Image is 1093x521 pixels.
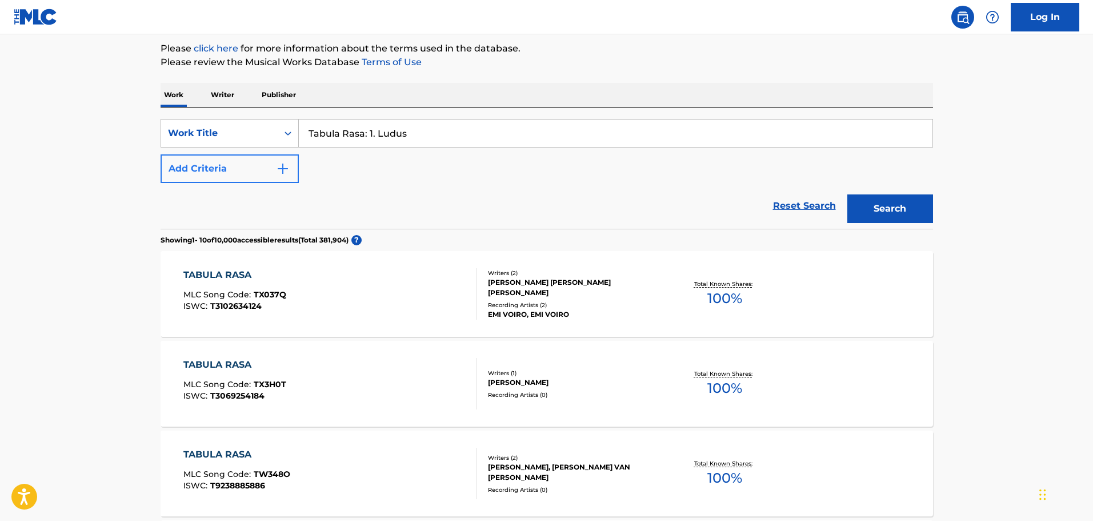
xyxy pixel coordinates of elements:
span: ISWC : [183,391,210,401]
div: Writers ( 1 ) [488,369,660,377]
p: Please review the Musical Works Database [161,55,933,69]
img: 9d2ae6d4665cec9f34b9.svg [276,162,290,176]
span: MLC Song Code : [183,379,254,389]
div: EMI VOIRO, EMI VOIRO [488,309,660,320]
span: TX037Q [254,289,286,300]
span: ISWC : [183,480,210,491]
div: [PERSON_NAME] [488,377,660,388]
span: T3102634124 [210,301,262,311]
div: Recording Artists ( 0 ) [488,391,660,399]
a: Terms of Use [359,57,422,67]
div: Drag [1039,478,1046,512]
div: TABULA RASA [183,358,286,372]
div: [PERSON_NAME], [PERSON_NAME] VAN [PERSON_NAME] [488,462,660,483]
p: Total Known Shares: [694,459,755,468]
p: Showing 1 - 10 of 10,000 accessible results (Total 381,904 ) [161,235,349,245]
div: Writers ( 2 ) [488,269,660,277]
div: Writers ( 2 ) [488,454,660,462]
span: 100 % [707,468,742,488]
span: ISWC : [183,301,210,311]
p: Publisher [258,83,299,107]
span: 100 % [707,378,742,399]
a: TABULA RASAMLC Song Code:TX3H0TISWC:T3069254184Writers (1)[PERSON_NAME]Recording Artists (0)Total... [161,341,933,427]
div: TABULA RASA [183,268,286,282]
iframe: Chat Widget [1036,466,1093,521]
a: Log In [1011,3,1079,31]
p: Please for more information about the terms used in the database. [161,42,933,55]
a: TABULA RASAMLC Song Code:TW348OISWC:T9238885886Writers (2)[PERSON_NAME], [PERSON_NAME] VAN [PERSO... [161,431,933,516]
button: Search [847,194,933,223]
p: Work [161,83,187,107]
span: TX3H0T [254,379,286,389]
button: Add Criteria [161,154,299,183]
div: TABULA RASA [183,448,290,462]
img: help [986,10,999,24]
div: Recording Artists ( 2 ) [488,301,660,309]
span: T9238885886 [210,480,265,491]
span: TW348O [254,469,290,479]
div: Recording Artists ( 0 ) [488,486,660,494]
span: ? [351,235,362,245]
span: MLC Song Code : [183,469,254,479]
a: click here [194,43,238,54]
img: search [956,10,970,24]
a: Reset Search [767,193,842,218]
div: Help [981,6,1004,29]
span: MLC Song Code : [183,289,254,300]
div: [PERSON_NAME] [PERSON_NAME] [PERSON_NAME] [488,277,660,298]
span: 100 % [707,288,742,309]
p: Total Known Shares: [694,280,755,288]
form: Search Form [161,119,933,229]
span: T3069254184 [210,391,265,401]
a: TABULA RASAMLC Song Code:TX037QISWC:T3102634124Writers (2)[PERSON_NAME] [PERSON_NAME] [PERSON_NAM... [161,251,933,337]
p: Total Known Shares: [694,369,755,378]
a: Public Search [951,6,974,29]
p: Writer [207,83,238,107]
img: MLC Logo [14,9,58,25]
div: Work Title [168,126,271,140]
